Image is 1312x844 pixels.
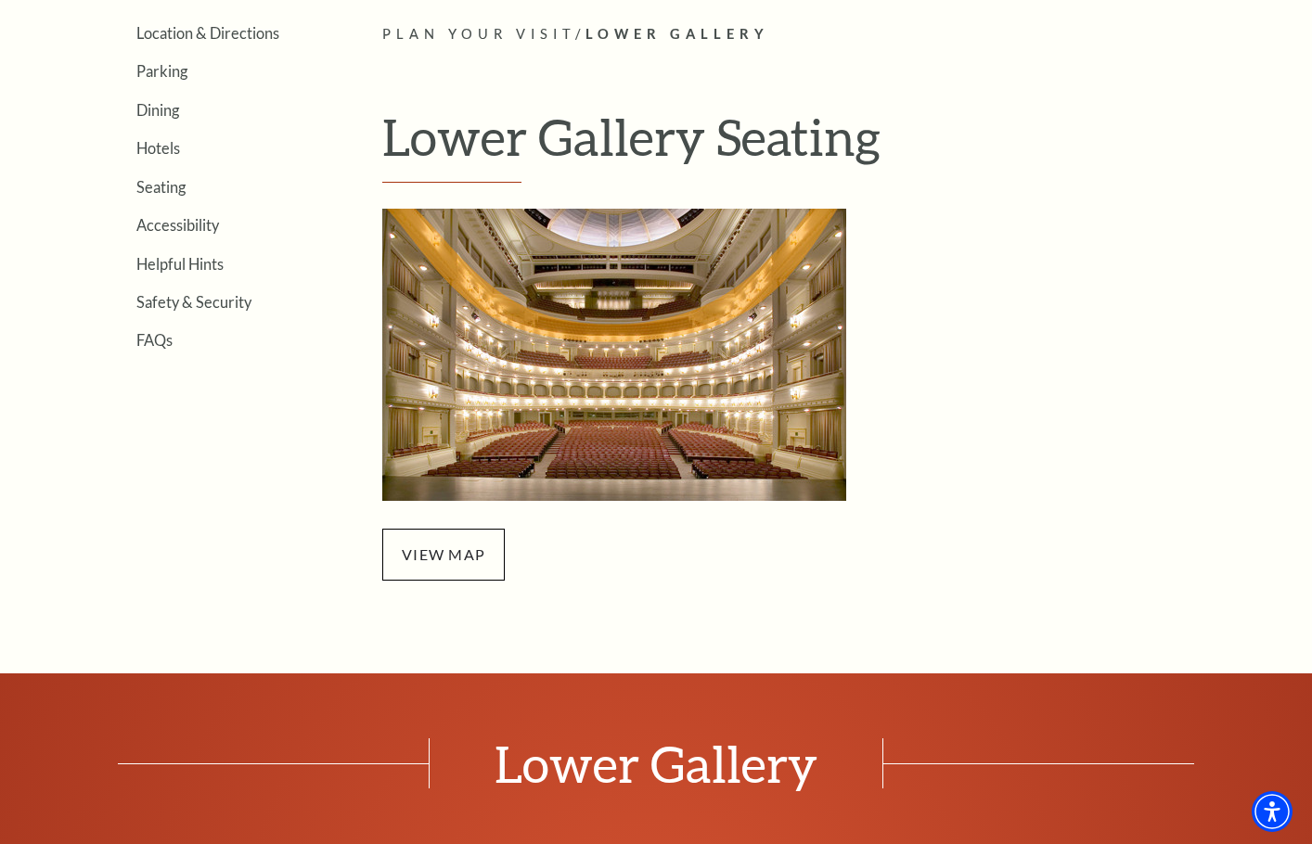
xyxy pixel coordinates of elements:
a: Dining [136,101,179,119]
a: Location & Directions [136,24,279,42]
a: view map - open in a new tab [402,545,485,563]
h1: Lower Gallery Seating [382,107,1231,183]
img: Lower Gallery [382,209,846,501]
p: / [382,23,1231,46]
a: Safety & Security [136,293,251,311]
a: Helpful Hints [136,255,224,273]
a: FAQs [136,331,173,349]
a: Hotels [136,139,180,157]
div: Accessibility Menu [1252,791,1293,832]
span: Plan Your Visit [382,26,575,42]
a: Seating [136,178,186,196]
a: Accessibility [136,216,219,234]
span: Lower Gallery [585,26,769,42]
a: Lower Gallery - open in a new tab [382,341,846,363]
a: Parking [136,62,187,80]
span: Lower Gallery [429,738,883,788]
